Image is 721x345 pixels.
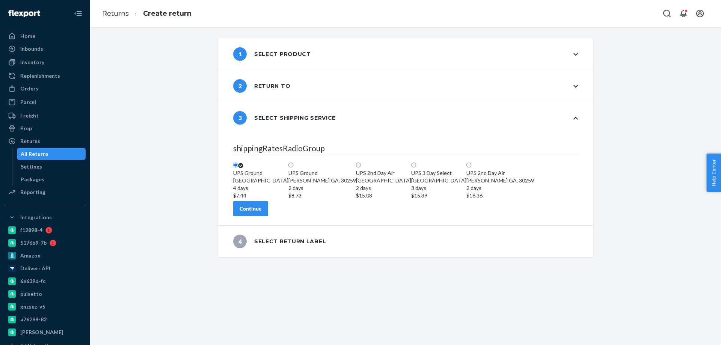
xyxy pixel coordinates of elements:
[233,47,311,61] div: Select product
[466,169,534,177] div: UPS 2nd Day Air
[5,110,86,122] a: Freight
[692,6,707,21] button: Open account menu
[411,184,466,192] div: 3 days
[20,98,36,106] div: Parcel
[233,192,288,199] div: $7.44
[5,250,86,262] a: Amazon
[71,6,86,21] button: Close Navigation
[20,328,63,336] div: [PERSON_NAME]
[233,235,326,248] div: Select return label
[5,186,86,198] a: Reporting
[5,70,86,82] a: Replenishments
[233,111,336,125] div: Select shipping service
[411,177,466,199] div: [GEOGRAPHIC_DATA]
[356,169,411,177] div: UPS 2nd Day Air
[20,239,47,247] div: 5176b9-7b
[20,214,52,221] div: Integrations
[233,201,268,216] button: Continue
[5,275,86,287] a: 6e639d-fc
[21,163,42,170] div: Settings
[411,192,466,199] div: $15.39
[411,163,416,167] input: UPS 3 Day Select[GEOGRAPHIC_DATA]3 days$15.39
[5,224,86,236] a: f12898-4
[17,161,86,173] a: Settings
[21,176,44,183] div: Packages
[466,177,534,199] div: [PERSON_NAME] GA, 30259
[288,177,356,199] div: [PERSON_NAME] GA, 30259
[233,143,578,154] legend: shippingRatesRadioGroup
[233,184,288,192] div: 4 days
[233,47,247,61] span: 1
[240,205,262,212] div: Continue
[20,188,45,196] div: Reporting
[17,173,86,185] a: Packages
[356,184,411,192] div: 2 days
[17,148,86,160] a: All Returns
[20,265,50,272] div: Deliverr API
[233,111,247,125] span: 3
[5,262,86,274] a: Deliverr API
[676,6,691,21] button: Open notifications
[20,277,45,285] div: 6e639d-fc
[411,169,466,177] div: UPS 3 Day Select
[5,301,86,313] a: gnzsuz-v5
[20,72,60,80] div: Replenishments
[288,163,293,167] input: UPS Ground[PERSON_NAME] GA, 302592 days$8.73
[233,177,288,199] div: [GEOGRAPHIC_DATA]
[5,122,86,134] a: Prep
[5,326,86,338] a: [PERSON_NAME]
[20,112,39,119] div: Freight
[20,59,44,66] div: Inventory
[20,303,45,310] div: gnzsuz-v5
[20,125,32,132] div: Prep
[233,79,290,93] div: Return to
[5,211,86,223] button: Integrations
[5,237,86,249] a: 5176b9-7b
[706,154,721,192] button: Help Center
[5,43,86,55] a: Inbounds
[5,83,86,95] a: Orders
[20,45,43,53] div: Inbounds
[20,32,35,40] div: Home
[233,235,247,248] span: 4
[233,169,288,177] div: UPS Ground
[96,3,198,25] ol: breadcrumbs
[288,192,356,199] div: $8.73
[288,169,356,177] div: UPS Ground
[5,313,86,325] a: a76299-82
[8,10,40,17] img: Flexport logo
[466,163,471,167] input: UPS 2nd Day Air[PERSON_NAME] GA, 302592 days$16.36
[102,9,129,18] a: Returns
[20,85,38,92] div: Orders
[20,137,40,145] div: Returns
[356,177,411,199] div: [GEOGRAPHIC_DATA]
[20,252,41,259] div: Amazon
[659,6,674,21] button: Open Search Box
[233,79,247,93] span: 2
[21,150,48,158] div: All Returns
[20,316,47,323] div: a76299-82
[288,184,356,192] div: 2 days
[20,226,42,234] div: f12898-4
[233,163,238,167] input: UPS Ground[GEOGRAPHIC_DATA]4 days$7.44
[5,135,86,147] a: Returns
[356,192,411,199] div: $15.08
[466,192,534,199] div: $16.36
[5,96,86,108] a: Parcel
[5,288,86,300] a: pulsetto
[356,163,361,167] input: UPS 2nd Day Air[GEOGRAPHIC_DATA]2 days$15.08
[143,9,192,18] a: Create return
[5,30,86,42] a: Home
[5,56,86,68] a: Inventory
[466,184,534,192] div: 2 days
[20,290,42,298] div: pulsetto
